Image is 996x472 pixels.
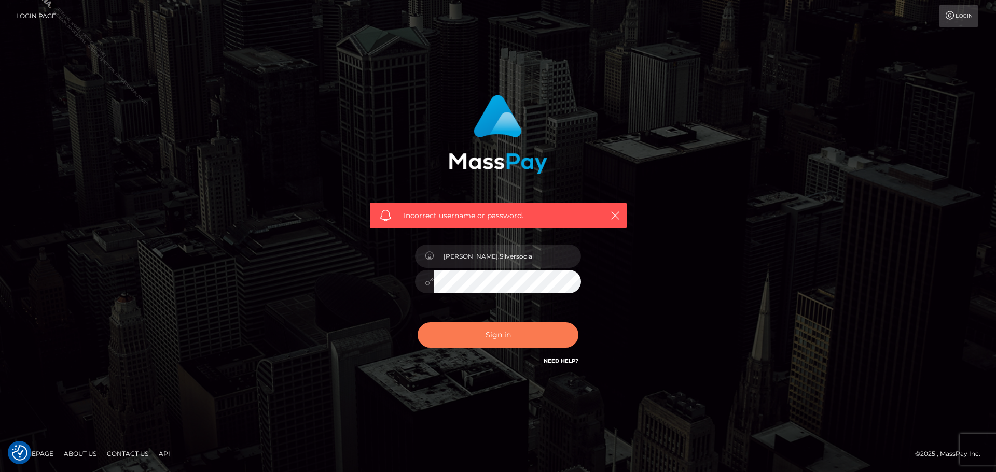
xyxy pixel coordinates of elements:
input: Username... [434,245,581,268]
a: API [155,446,174,462]
a: Homepage [11,446,58,462]
a: Login [939,5,978,27]
img: MassPay Login [449,95,547,174]
img: Revisit consent button [12,445,27,461]
a: About Us [60,446,101,462]
div: © 2025 , MassPay Inc. [915,448,988,460]
span: Incorrect username or password. [404,210,593,221]
button: Sign in [418,322,578,348]
a: Need Help? [544,357,578,364]
a: Login Page [16,5,56,27]
button: Consent Preferences [12,445,27,461]
a: Contact Us [103,446,153,462]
